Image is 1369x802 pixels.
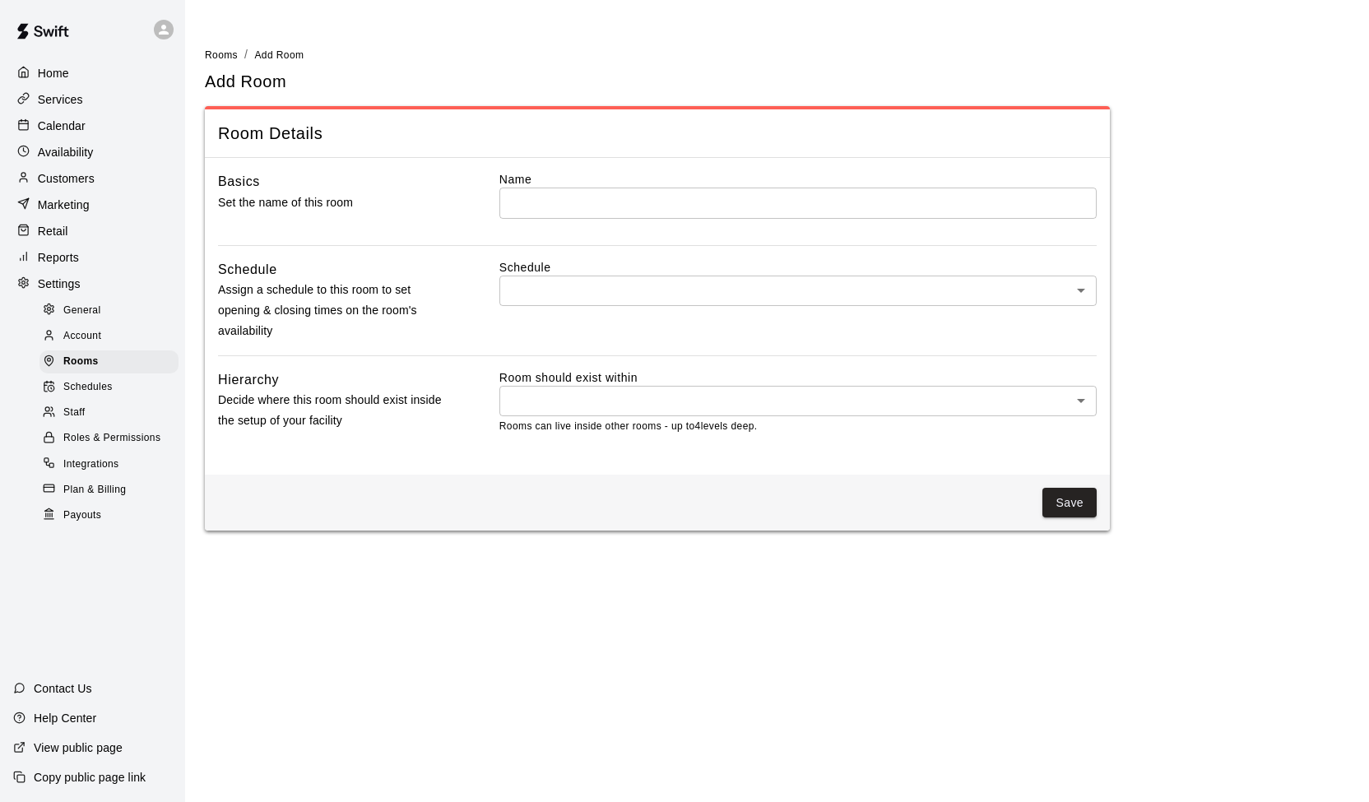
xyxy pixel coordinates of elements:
label: Room should exist within [499,369,1097,386]
p: Contact Us [34,680,92,697]
p: Reports [38,249,79,266]
a: Customers [13,166,172,191]
div: Rooms [39,350,179,373]
span: Payouts [63,508,101,524]
div: Roles & Permissions [39,427,179,450]
p: Services [38,91,83,108]
a: Services [13,87,172,112]
a: Home [13,61,172,86]
p: Rooms can live inside other rooms - up to 4 levels deep. [499,419,1097,435]
h6: Basics [218,171,260,192]
a: Rooms [39,350,185,375]
div: Schedules [39,376,179,399]
span: Integrations [63,457,119,473]
p: Decide where this room should exist inside the setup of your facility [218,390,447,431]
a: Retail [13,219,172,243]
p: Customers [38,170,95,187]
p: Marketing [38,197,90,213]
div: Account [39,325,179,348]
span: Add Room [254,49,304,61]
p: Calendar [38,118,86,134]
span: Rooms [205,49,238,61]
a: Staff [39,401,185,426]
div: Plan & Billing [39,479,179,502]
a: Calendar [13,114,172,138]
p: Set the name of this room [218,192,447,213]
h6: Hierarchy [218,369,279,391]
p: Assign a schedule to this room to set opening & closing times on the room's availability [218,280,447,342]
p: Help Center [34,710,96,726]
nav: breadcrumb [205,46,1349,64]
p: Copy public page link [34,769,146,786]
button: Save [1042,488,1097,518]
div: Integrations [39,453,179,476]
a: Settings [13,271,172,296]
h6: Schedule [218,259,277,280]
a: Plan & Billing [39,477,185,503]
p: Home [38,65,69,81]
li: / [244,46,248,63]
span: General [63,303,101,319]
a: Reports [13,245,172,270]
div: General [39,299,179,322]
div: Staff [39,401,179,424]
label: Name [499,171,1097,188]
a: Marketing [13,192,172,217]
span: Staff [63,405,85,421]
label: Schedule [499,259,1097,276]
a: Integrations [39,452,185,477]
span: Account [63,328,101,345]
div: Payouts [39,504,179,527]
span: Room Details [218,123,1097,145]
h5: Add Room [205,71,286,93]
p: View public page [34,739,123,756]
span: Roles & Permissions [63,430,160,447]
span: Rooms [63,354,99,370]
a: Schedules [39,375,185,401]
span: Schedules [63,379,113,396]
a: General [39,298,185,323]
a: Availability [13,140,172,165]
p: Availability [38,144,94,160]
a: Rooms [205,48,238,61]
p: Retail [38,223,68,239]
span: Plan & Billing [63,482,126,498]
p: Settings [38,276,81,292]
a: Roles & Permissions [39,426,185,452]
a: Account [39,323,185,349]
a: Payouts [39,503,185,528]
